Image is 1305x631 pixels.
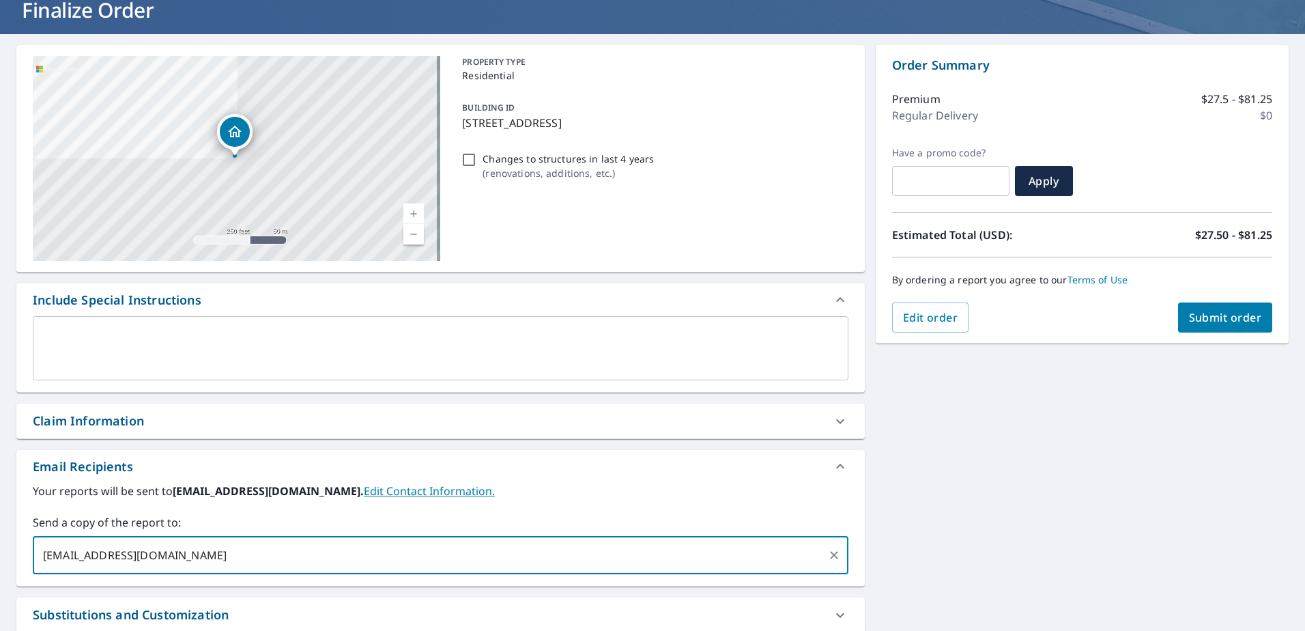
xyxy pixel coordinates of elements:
p: Changes to structures in last 4 years [483,152,654,166]
a: EditContactInfo [364,483,495,499]
p: Premium [892,91,941,107]
div: Email Recipients [16,450,865,483]
div: Claim Information [33,412,144,430]
p: $27.50 - $81.25 [1195,227,1272,243]
div: Claim Information [16,404,865,438]
div: Include Special Instructions [33,291,201,309]
p: $27.5 - $81.25 [1201,91,1272,107]
div: Substitutions and Customization [33,606,229,624]
p: Order Summary [892,56,1272,74]
div: Dropped pin, building 1, Residential property, 104 Northtown Rd Sparta, IL 62286 [217,114,253,156]
p: [STREET_ADDRESS] [462,115,842,131]
button: Apply [1015,166,1073,196]
a: Current Level 17, Zoom In [403,204,424,224]
div: Include Special Instructions [16,283,865,316]
p: Residential [462,68,842,83]
p: ( renovations, additions, etc. ) [483,166,654,180]
p: Regular Delivery [892,107,978,124]
button: Clear [824,546,844,565]
div: Email Recipients [33,458,133,476]
p: $0 [1260,107,1272,124]
a: Current Level 17, Zoom Out [403,224,424,244]
label: Have a promo code? [892,147,1009,159]
label: Send a copy of the report to: [33,514,848,531]
p: Estimated Total (USD): [892,227,1082,243]
p: BUILDING ID [462,102,515,113]
button: Submit order [1178,303,1273,333]
span: Edit order [903,310,958,325]
b: [EMAIL_ADDRESS][DOMAIN_NAME]. [173,483,364,499]
span: Apply [1026,173,1062,188]
button: Edit order [892,303,969,333]
span: Submit order [1189,310,1262,325]
p: PROPERTY TYPE [462,56,842,68]
label: Your reports will be sent to [33,483,848,499]
a: Terms of Use [1067,273,1128,286]
p: By ordering a report you agree to our [892,274,1272,286]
